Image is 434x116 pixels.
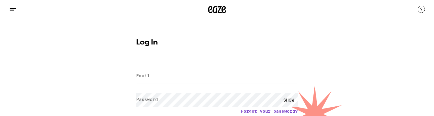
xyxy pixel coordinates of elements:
[136,97,158,102] label: Password
[136,73,150,78] label: Email
[241,109,298,114] a: Forgot your password?
[136,39,298,46] h1: Log In
[280,93,298,107] div: SHOW
[136,69,298,83] input: Email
